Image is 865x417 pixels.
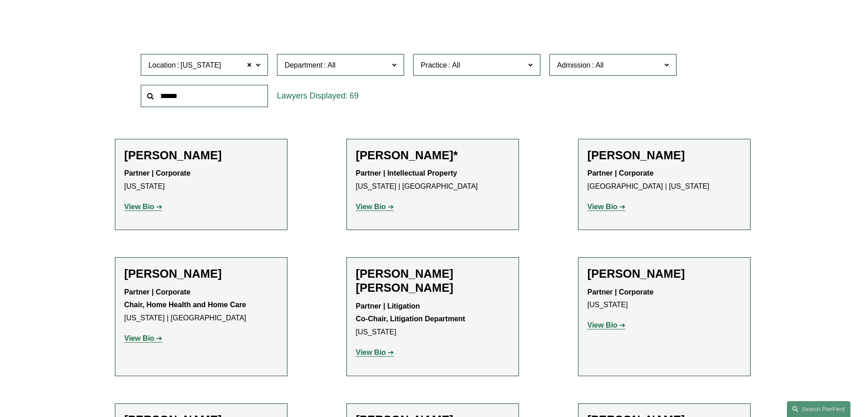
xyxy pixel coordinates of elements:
[356,169,457,177] strong: Partner | Intellectual Property
[588,267,741,281] h2: [PERSON_NAME]
[124,334,154,342] strong: View Bio
[124,167,278,193] p: [US_STATE]
[124,286,278,325] p: [US_STATE] | [GEOGRAPHIC_DATA]
[124,169,191,177] strong: Partner | Corporate
[588,321,626,329] a: View Bio
[356,267,509,295] h2: [PERSON_NAME] [PERSON_NAME]
[356,348,386,356] strong: View Bio
[356,148,509,162] h2: [PERSON_NAME]*
[124,334,163,342] a: View Bio
[588,286,741,312] p: [US_STATE]
[124,288,191,296] strong: Partner | Corporate
[588,169,654,177] strong: Partner | Corporate
[588,148,741,162] h2: [PERSON_NAME]
[350,91,359,100] span: 69
[181,59,221,71] span: [US_STATE]
[124,148,278,162] h2: [PERSON_NAME]
[124,203,163,211] a: View Bio
[356,302,465,323] strong: Partner | Litigation Co-Chair, Litigation Department
[356,348,394,356] a: View Bio
[588,288,654,296] strong: Partner | Corporate
[124,301,247,309] strong: Chair, Home Health and Home Care
[356,203,386,211] strong: View Bio
[356,300,509,339] p: [US_STATE]
[588,167,741,193] p: [GEOGRAPHIC_DATA] | [US_STATE]
[588,203,618,211] strong: View Bio
[148,61,176,69] span: Location
[356,167,509,193] p: [US_STATE] | [GEOGRAPHIC_DATA]
[421,61,447,69] span: Practice
[588,321,618,329] strong: View Bio
[124,267,278,281] h2: [PERSON_NAME]
[588,203,626,211] a: View Bio
[557,61,591,69] span: Admission
[124,203,154,211] strong: View Bio
[787,401,850,417] a: Search this site
[356,203,394,211] a: View Bio
[285,61,323,69] span: Department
